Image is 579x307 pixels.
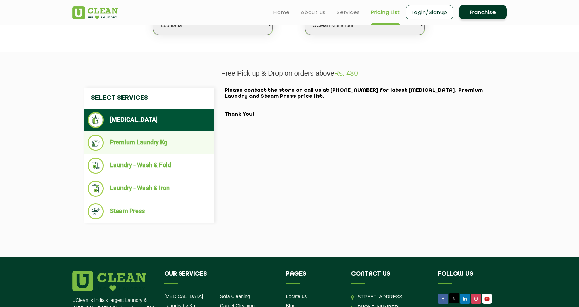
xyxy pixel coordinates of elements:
[356,293,428,301] p: [STREET_ADDRESS]
[88,112,104,128] img: Dry Cleaning
[286,294,307,299] a: Locate us
[371,8,400,16] a: Pricing List
[334,69,358,77] span: Rs. 480
[220,294,250,299] a: Sofa Cleaning
[88,158,211,174] li: Laundry - Wash & Fold
[164,294,203,299] a: [MEDICAL_DATA]
[438,271,498,284] h4: Follow us
[164,271,276,284] h4: Our Services
[459,5,507,19] a: Franchise
[406,5,453,19] a: Login/Signup
[88,181,104,197] img: Laundry - Wash & Iron
[483,295,491,303] img: UClean Laundry and Dry Cleaning
[88,203,104,219] img: Steam Press
[72,69,507,77] p: Free Pick up & Drop on orders above
[273,8,290,16] a: Home
[88,158,104,174] img: Laundry - Wash & Fold
[88,135,104,151] img: Premium Laundry Kg
[72,271,146,291] img: logo.png
[286,271,341,284] h4: Pages
[88,181,211,197] li: Laundry - Wash & Iron
[301,8,326,16] a: About us
[351,271,428,284] h4: Contact us
[337,8,360,16] a: Services
[88,135,211,151] li: Premium Laundry Kg
[72,6,118,19] img: UClean Laundry and Dry Cleaning
[88,112,211,128] li: [MEDICAL_DATA]
[84,88,214,109] h4: Select Services
[88,203,211,219] li: Steam Press
[224,88,495,118] h2: Please contact the store or call us at [PHONE_NUMBER] for latest [MEDICAL_DATA], Premium Laundry ...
